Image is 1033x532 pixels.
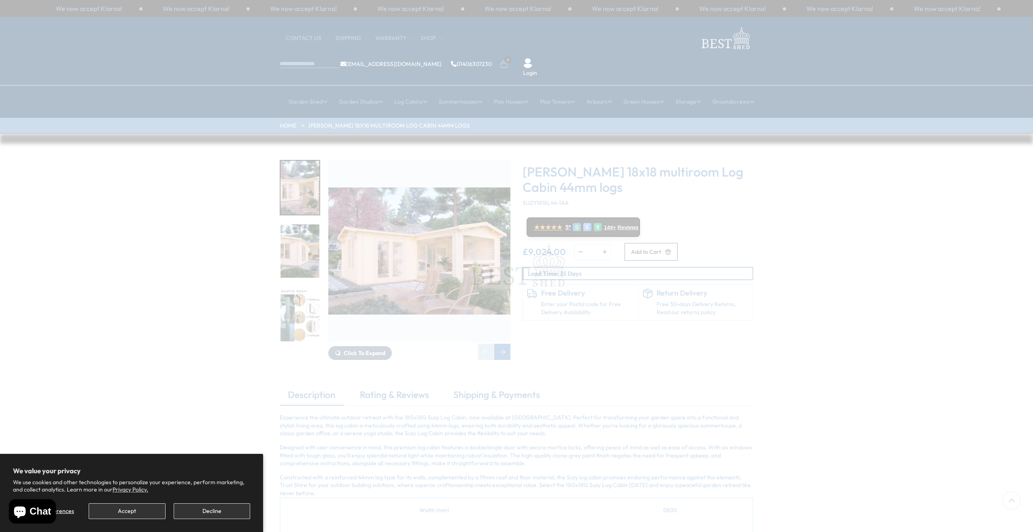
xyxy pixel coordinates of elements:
[13,479,250,493] p: We use cookies and other technologies to personalize your experience, perform marketing, and coll...
[13,467,250,475] h2: We value your privacy
[174,503,250,519] button: Decline
[89,503,165,519] button: Accept
[113,486,148,493] a: Privacy Policy.
[6,499,58,526] inbox-online-store-chat: Shopify online store chat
